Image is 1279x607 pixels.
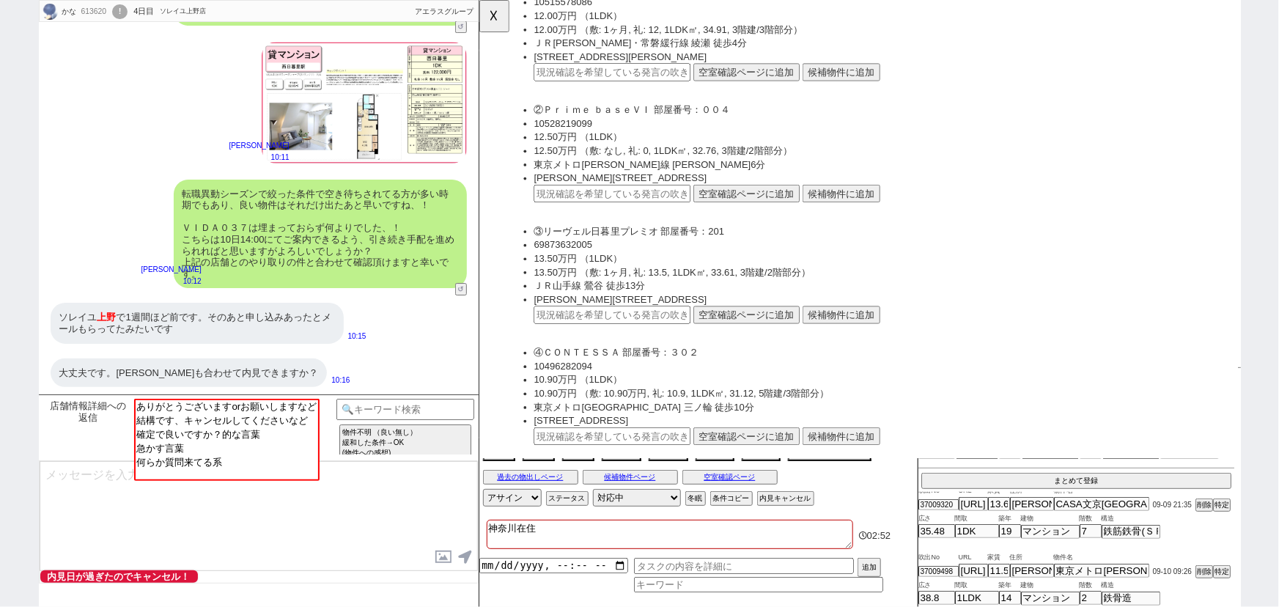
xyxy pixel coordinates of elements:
button: 冬眠 [685,491,706,506]
img: 6e5329fe-d8e0-495b-b932-54daae14c20b.jpg [262,42,467,163]
button: 過去の物出しページ [483,470,578,485]
span: 広さ [918,580,955,592]
span: 建物 [1021,580,1080,592]
span: アエラスグループ [416,7,474,15]
li: ②Ｐｒｉｍｅ ｂａｓｅＶＩ 部屋番号：００４ [59,111,804,125]
input: 🔍キーワード検索 [336,399,475,420]
button: まとめて登録 [921,473,1231,489]
span: 09-09 21:35 [1149,501,1195,509]
button: 特定 [1213,499,1231,512]
div: 613620 [77,6,110,18]
button: 削除 [1195,499,1213,512]
li: 13.50万円 （敷: 1ヶ月, 礼: 13.5, 1LDK㎡, 33.61, 3階建/2階部分） [59,285,804,300]
button: 空室確認ページに追加 [230,199,344,218]
button: 空室確認ページに追加 [230,460,344,479]
button: 空室確認ページ [682,470,778,485]
span: 上野 [97,312,117,323]
button: 削除 [1195,565,1213,578]
span: 構造 [1102,580,1160,592]
span: 階数 [1080,580,1102,592]
li: 10.90万円 （1LDK） [59,401,804,416]
li: 12.50万円 （敷: なし, 礼: 0, 1LDK㎡, 32.76, 3階建/2階部分） [59,155,804,169]
p: 10:12 [141,276,202,287]
li: 東京メトロ[PERSON_NAME]線 [PERSON_NAME]6分 [59,169,804,184]
li: [STREET_ADDRESS] [59,445,804,460]
button: 候補物件に追加 [347,199,431,218]
button: 候補物件に追加 [347,329,431,348]
input: 現況確認を希望している発言の吹き出し番号 [59,199,227,218]
button: 物件不明 （良い無し） 緩和した条件→OK (物件への感想) [339,424,472,461]
li: [PERSON_NAME][STREET_ADDRESS] [59,314,804,329]
span: 09-10 09:26 [1149,567,1195,575]
button: 候補物件ページ [583,470,678,485]
li: ＪＲ[PERSON_NAME]・常磐緩行線 綾瀬 徒歩4分 [59,39,804,54]
div: ソレイユ上野店 [160,6,206,18]
button: ↺ [455,21,467,33]
span: 建物 [1021,513,1080,525]
li: 12.50万円 （1LDK） [59,140,804,155]
div: ! [112,4,128,19]
p: [PERSON_NAME] [229,140,290,152]
div: 転職異動シーズンで絞った条件で空き待ちされてる方が多い時期でもあり、良い物件はそれだけ出たあと早いですね、！ ＶＩＤＡ０３７は埋まっておらず何よりでした、！ こちらは10日14:00にてご案内で... [174,180,467,289]
div: 大丈夫です。[PERSON_NAME]も合わせて内見できますか？ [51,358,328,388]
div: かな [60,6,77,18]
li: 10496282094 [59,386,804,401]
span: 内見日が過ぎたのでキャンセル！ [40,570,198,583]
span: 店舗情報詳細への返信 [46,400,130,423]
li: ＪＲ山手線 鶯谷 徒歩13分 [59,300,804,314]
option: ありがとうございますorお願いしますなど [136,400,319,414]
span: 吹出No [918,552,959,564]
button: 空室確認ページに追加 [230,329,344,348]
option: 急かす言葉 [136,442,319,456]
option: 結構です、キャンセルしてくださいなど [136,414,319,428]
button: 空室確認ページに追加 [230,68,344,87]
span: URL [959,552,988,564]
li: 10.90万円 （敷: 10.90万円, 礼: 10.9, 1LDK㎡, 31.12, 5階建/3階部分） [59,416,804,430]
span: 物件名 [1054,552,1149,564]
input: 現況確認を希望している発言の吹き出し番号 [59,460,227,479]
li: 13.50万円 （1LDK） [59,271,804,285]
button: 内見キャンセル [757,491,814,506]
span: 間取 [955,513,999,525]
span: 築年 [999,513,1021,525]
span: 家賃 [988,552,1010,564]
li: 12.00万円 （敷: 1ヶ月, 礼: 12, 1LDK㎡, 34.91, 3階建/3階部分） [59,24,804,39]
span: 住所 [1010,552,1054,564]
button: ステータス [546,491,589,506]
li: 10528219099 [59,125,804,140]
span: 広さ [918,513,955,525]
button: ↺ [455,283,467,295]
input: 現況確認を希望している発言の吹き出し番号 [59,329,227,348]
span: 築年 [999,580,1021,592]
li: 12.00万円 （1LDK） [59,10,804,24]
button: 特定 [1213,565,1231,578]
li: 東京メトロ[GEOGRAPHIC_DATA] 三ノ輪 徒歩10分 [59,430,804,445]
div: 4日目 [133,6,154,18]
li: [STREET_ADDRESS][PERSON_NAME] [59,54,804,68]
span: 間取 [955,580,999,592]
input: 現況確認を希望している発言の吹き出し番号 [59,68,227,87]
p: [PERSON_NAME] [141,264,202,276]
li: 69873632005 [59,256,804,271]
span: 構造 [1102,513,1160,525]
input: タスクの内容を詳細に [634,558,854,574]
p: 10:15 [348,331,366,342]
option: 何らか質問来てる系 [136,456,319,470]
li: ④ＣＯＮＴＥＳＳＡ 部屋番号：３０２ [59,372,804,386]
input: キーワード [634,577,883,592]
button: 条件コピー [710,491,753,506]
div: ソレイユ で1週間ほど前です。そのあと申し込みあったとメールもらってたみたいです [51,303,344,343]
button: 候補物件に追加 [347,68,431,87]
span: 階数 [1080,513,1102,525]
span: 02:52 [867,530,891,541]
p: 10:16 [331,375,350,386]
li: ③リーヴェル日暮里プレミオ 部屋番号：201 [59,241,804,256]
img: 0hjIFNBRuwNWZrNyYP5wJLGRtnNgxIRmx0QVZ6AVllb1VUBndnR1B-Aw01OVEBVCY3EwZ_CA1gaVdnJEIAdWHJUmwHa1FSA3Y... [42,4,58,20]
p: 10:11 [229,152,290,163]
option: 確定で良いですか？的な言葉 [136,428,319,442]
button: 候補物件に追加 [347,460,431,479]
button: 追加 [858,558,881,577]
li: [PERSON_NAME][STREET_ADDRESS] [59,184,804,199]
